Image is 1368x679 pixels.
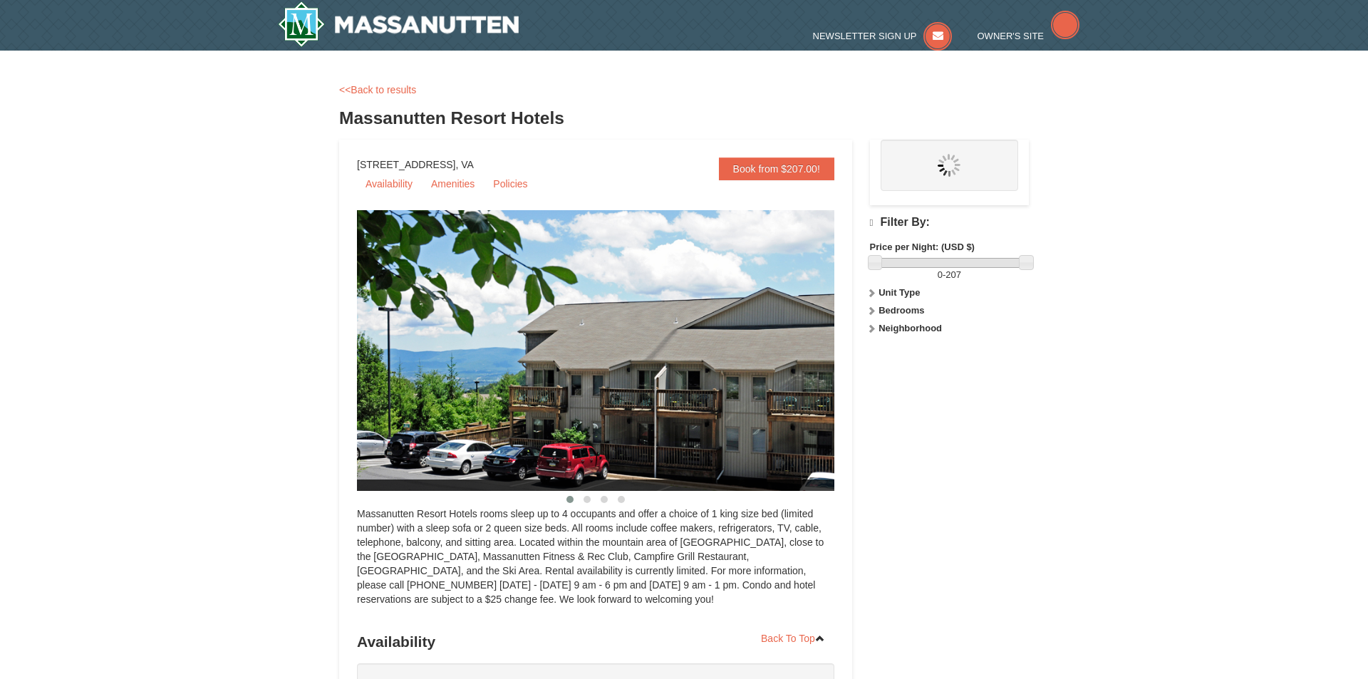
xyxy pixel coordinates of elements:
a: Book from $207.00! [719,157,834,180]
img: Massanutten Resort Logo [278,1,519,47]
a: Amenities [423,173,483,195]
img: 19219026-1-e3b4ac8e.jpg [357,210,870,491]
span: Newsletter Sign Up [813,31,917,41]
span: Owner's Site [978,31,1045,41]
a: Back To Top [752,628,834,649]
a: Policies [484,173,536,195]
strong: Bedrooms [879,305,924,316]
img: wait.gif [938,154,960,177]
a: Newsletter Sign Up [813,31,953,41]
a: Availability [357,173,421,195]
strong: Unit Type [879,287,920,298]
div: Massanutten Resort Hotels rooms sleep up to 4 occupants and offer a choice of 1 king size bed (li... [357,507,834,621]
h3: Availability [357,628,834,656]
span: 0 [938,269,943,280]
a: Massanutten Resort [278,1,519,47]
a: Owner's Site [978,31,1080,41]
h3: Massanutten Resort Hotels [339,104,1029,133]
strong: Neighborhood [879,323,942,333]
span: 207 [945,269,961,280]
h4: Filter By: [870,216,1029,229]
strong: Price per Night: (USD $) [870,242,975,252]
label: - [870,268,1029,282]
a: <<Back to results [339,84,416,95]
